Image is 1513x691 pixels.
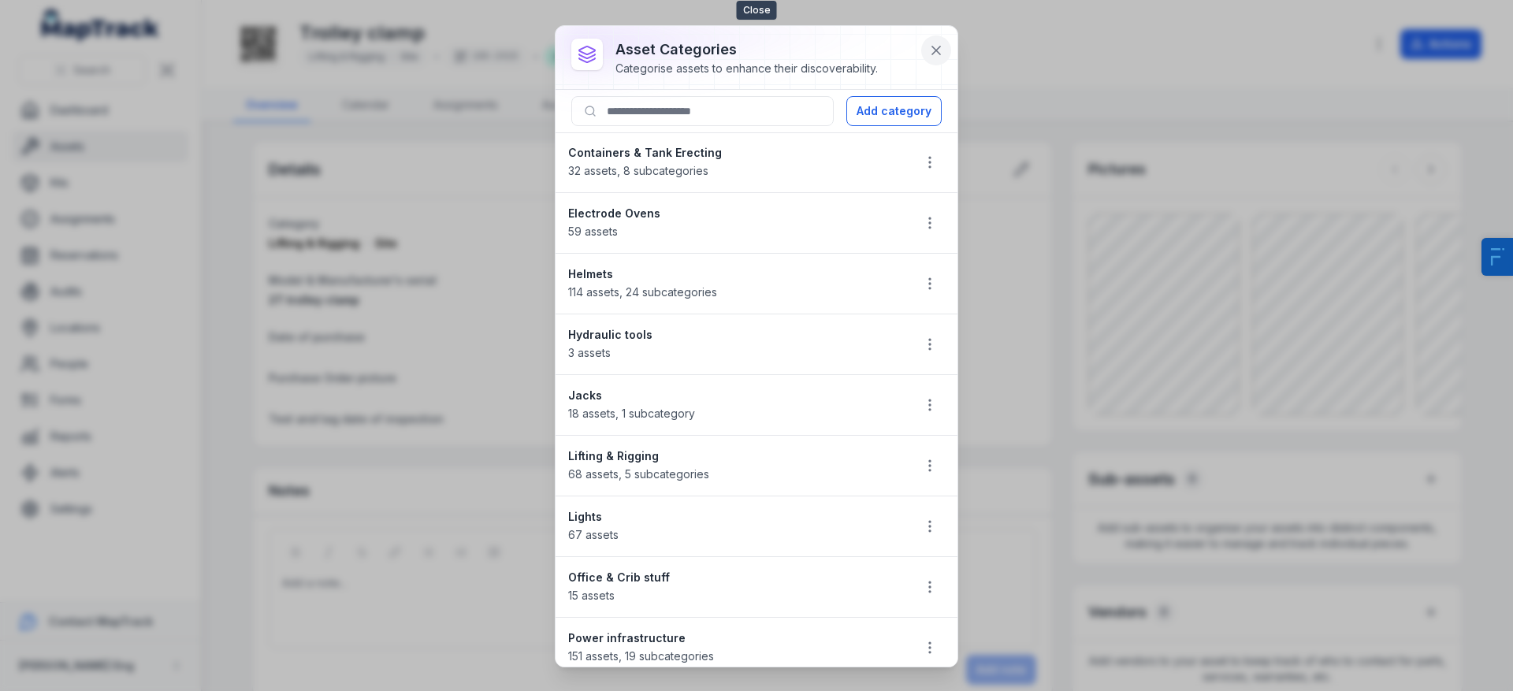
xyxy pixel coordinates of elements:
strong: Lifting & Rigging [568,448,899,464]
span: Close [737,1,777,20]
strong: Lights [568,509,899,525]
span: 67 assets [568,528,619,541]
span: 32 assets , 8 subcategories [568,164,708,177]
div: Categorise assets to enhance their discoverability. [615,61,878,76]
h3: asset categories [615,39,878,61]
strong: Jacks [568,388,899,403]
span: 18 assets , 1 subcategory [568,407,695,420]
span: 151 assets , 19 subcategories [568,649,714,663]
strong: Containers & Tank Erecting [568,145,899,161]
strong: Power infrastructure [568,630,899,646]
strong: Electrode Ovens [568,206,899,221]
button: Add category [846,96,942,126]
span: 3 assets [568,346,611,359]
strong: Office & Crib stuff [568,570,899,585]
strong: Hydraulic tools [568,327,899,343]
span: 114 assets , 24 subcategories [568,285,717,299]
span: 59 assets [568,225,618,238]
strong: Helmets [568,266,899,282]
span: 68 assets , 5 subcategories [568,467,709,481]
span: 15 assets [568,589,615,602]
